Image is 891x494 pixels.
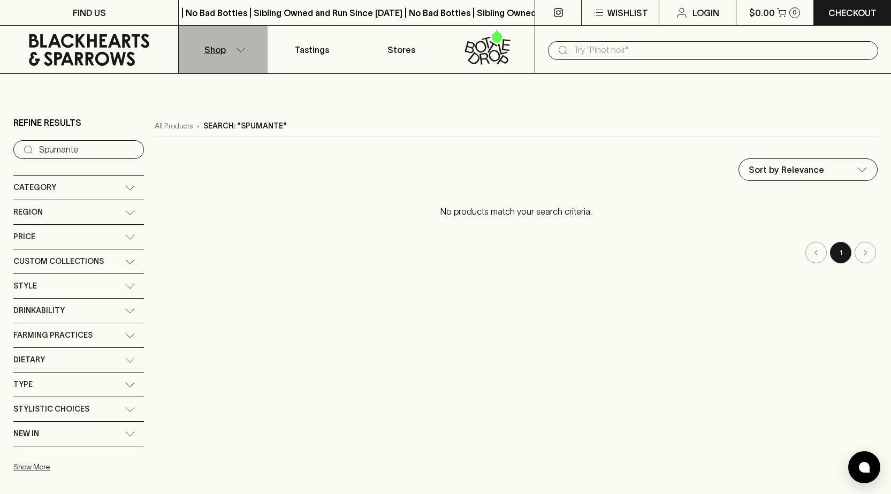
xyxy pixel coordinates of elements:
span: Farming Practices [13,329,93,342]
span: Type [13,378,33,391]
span: Dietary [13,353,45,367]
nav: pagination navigation [155,242,878,263]
a: Tastings [268,26,356,73]
span: Custom Collections [13,255,104,268]
img: bubble-icon [859,462,870,473]
div: Category [13,176,144,200]
div: Price [13,225,144,249]
input: Try "Pinot noir" [574,42,870,59]
button: Shop [179,26,268,73]
p: Sort by Relevance [749,163,824,176]
div: Sort by Relevance [739,159,877,180]
span: Category [13,181,56,194]
input: Try “Pinot noir” [39,141,135,158]
p: Refine Results [13,116,81,129]
p: Shop [204,43,226,56]
p: Login [692,6,719,19]
span: Style [13,279,37,293]
button: page 1 [830,242,851,263]
p: › [197,120,199,132]
p: Search: "Spumante" [203,120,287,132]
p: Checkout [828,6,877,19]
div: Stylistic Choices [13,397,144,421]
p: Tastings [295,43,329,56]
span: Drinkability [13,304,65,317]
p: No products match your search criteria. [155,194,878,229]
div: New In [13,422,144,446]
a: Stores [357,26,446,73]
p: Stores [387,43,415,56]
p: Wishlist [607,6,648,19]
span: New In [13,427,39,440]
div: Region [13,200,144,224]
div: Style [13,274,144,298]
button: Show More [13,456,154,478]
span: Price [13,230,35,244]
div: Custom Collections [13,249,144,273]
p: 0 [793,10,797,16]
span: Region [13,206,43,219]
p: $0.00 [749,6,775,19]
span: Stylistic Choices [13,402,89,416]
a: All Products [155,120,193,132]
div: Dietary [13,348,144,372]
div: Type [13,373,144,397]
div: Drinkability [13,299,144,323]
div: Farming Practices [13,323,144,347]
p: FIND US [73,6,106,19]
